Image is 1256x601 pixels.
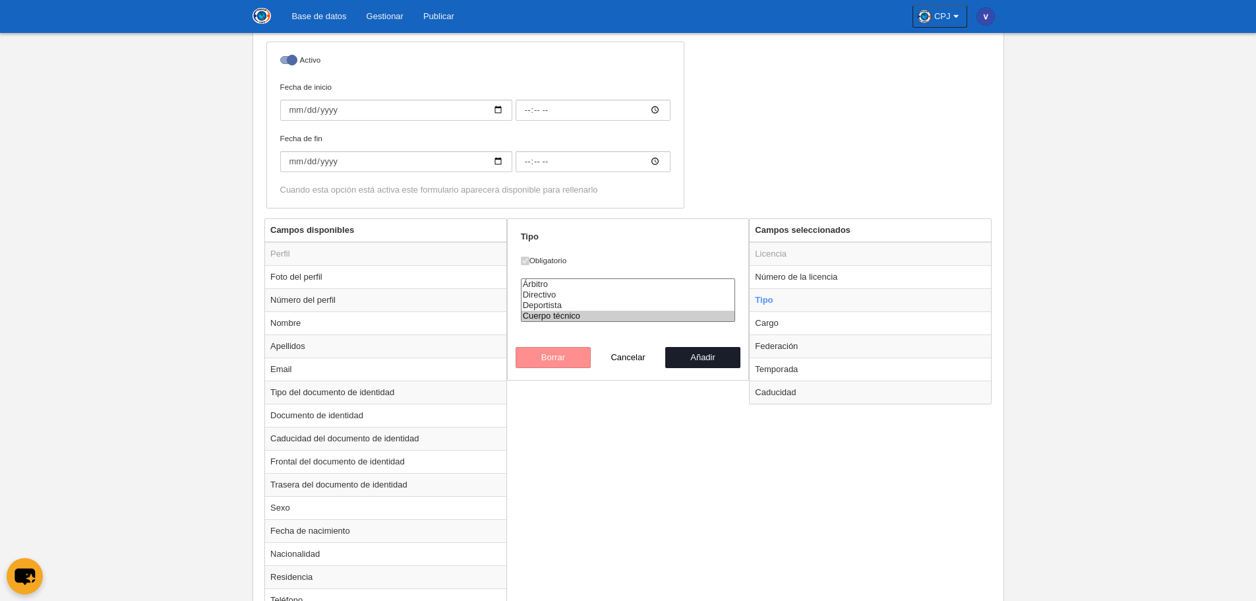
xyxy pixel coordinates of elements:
[265,219,506,242] th: Campos disponibles
[280,133,671,172] label: Fecha de fin
[912,5,967,28] a: CPJ
[265,496,506,519] td: Sexo
[280,151,512,172] input: Fecha de fin
[265,381,506,404] td: Tipo del documento de identidad
[516,151,671,172] input: Fecha de fin
[265,473,506,496] td: Trasera del documento de identidad
[265,311,506,334] td: Nombre
[265,242,506,266] td: Perfil
[750,288,991,311] td: Tipo
[265,565,506,588] td: Residencia
[750,265,991,288] td: Número de la licencia
[265,519,506,542] td: Fecha de nacimiento
[265,334,506,358] td: Apellidos
[918,10,931,23] img: OahAUokjtesP.30x30.jpg
[253,8,271,24] img: CPJ
[516,100,671,121] input: Fecha de inicio
[521,255,736,267] label: Obligatorio
[665,347,740,368] button: Añadir
[522,300,735,311] option: Deportista
[265,542,506,565] td: Nacionalidad
[280,100,512,121] input: Fecha de inicio
[750,334,991,358] td: Federación
[265,358,506,381] td: Email
[750,311,991,334] td: Cargo
[522,290,735,300] option: Directivo
[280,54,671,69] label: Activo
[750,219,991,242] th: Campos seleccionados
[522,311,735,321] option: Cuerpo técnico
[750,358,991,381] td: Temporada
[934,10,951,23] span: CPJ
[750,242,991,266] td: Licencia
[280,184,671,196] div: Cuando esta opción está activa este formulario aparecerá disponible para rellenarlo
[265,404,506,427] td: Documento de identidad
[280,81,671,121] label: Fecha de inicio
[7,558,43,594] button: chat-button
[591,347,666,368] button: Cancelar
[521,257,529,265] input: Obligatorio
[522,279,735,290] option: Árbitro
[265,265,506,288] td: Foto del perfil
[265,288,506,311] td: Número del perfil
[750,381,991,404] td: Caducidad
[265,427,506,450] td: Caducidad del documento de identidad
[265,450,506,473] td: Frontal del documento de identidad
[977,8,994,25] img: c2l6ZT0zMHgzMCZmcz05JnRleHQ9ViZiZz0zOTQ5YWI%3D.png
[521,232,539,241] strong: Tipo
